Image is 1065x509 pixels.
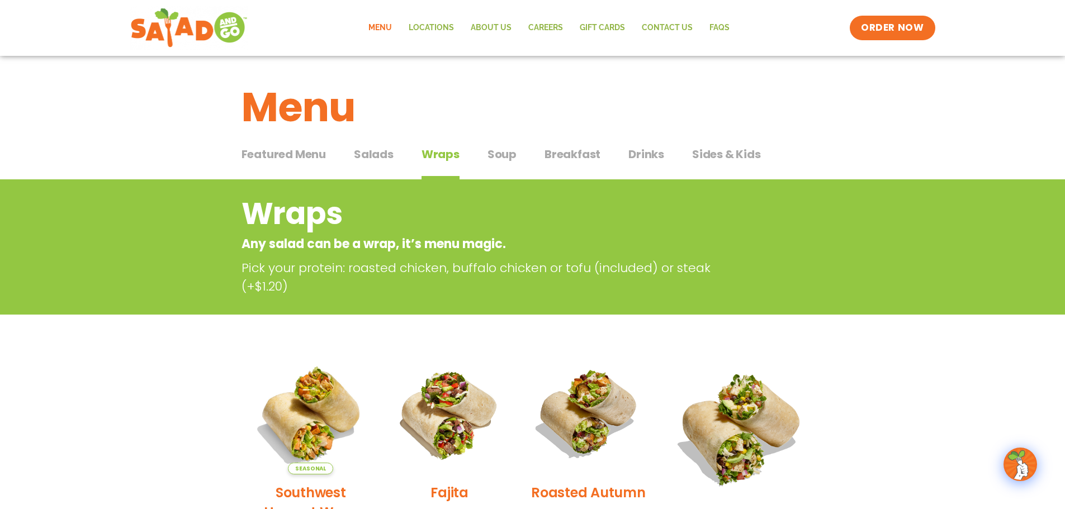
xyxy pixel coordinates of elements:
[360,15,738,41] nav: Menu
[242,235,734,253] p: Any salad can be a wrap, it’s menu magic.
[360,15,400,41] a: Menu
[527,353,649,474] img: Product photo for Roasted Autumn Wrap
[354,146,394,163] span: Salads
[242,191,734,236] h2: Wraps
[531,483,646,502] h2: Roasted Autumn
[628,146,664,163] span: Drinks
[850,16,935,40] a: ORDER NOW
[422,146,460,163] span: Wraps
[130,6,248,50] img: new-SAG-logo-768×292
[242,142,824,180] div: Tabbed content
[242,146,326,163] span: Featured Menu
[430,483,468,502] h2: Fajita
[389,353,510,474] img: Product photo for Fajita Wrap
[692,146,761,163] span: Sides & Kids
[861,21,924,35] span: ORDER NOW
[545,146,600,163] span: Breakfast
[701,15,738,41] a: FAQs
[400,15,462,41] a: Locations
[633,15,701,41] a: Contact Us
[487,146,517,163] span: Soup
[462,15,520,41] a: About Us
[1005,449,1036,480] img: wpChatIcon
[571,15,633,41] a: GIFT CARDS
[520,15,571,41] a: Careers
[288,463,333,474] span: Seasonal
[250,353,372,474] img: Product photo for Southwest Harvest Wrap
[666,353,816,502] img: Product photo for BBQ Ranch Wrap
[242,77,824,137] h1: Menu
[242,259,739,296] p: Pick your protein: roasted chicken, buffalo chicken or tofu (included) or steak (+$1.20)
